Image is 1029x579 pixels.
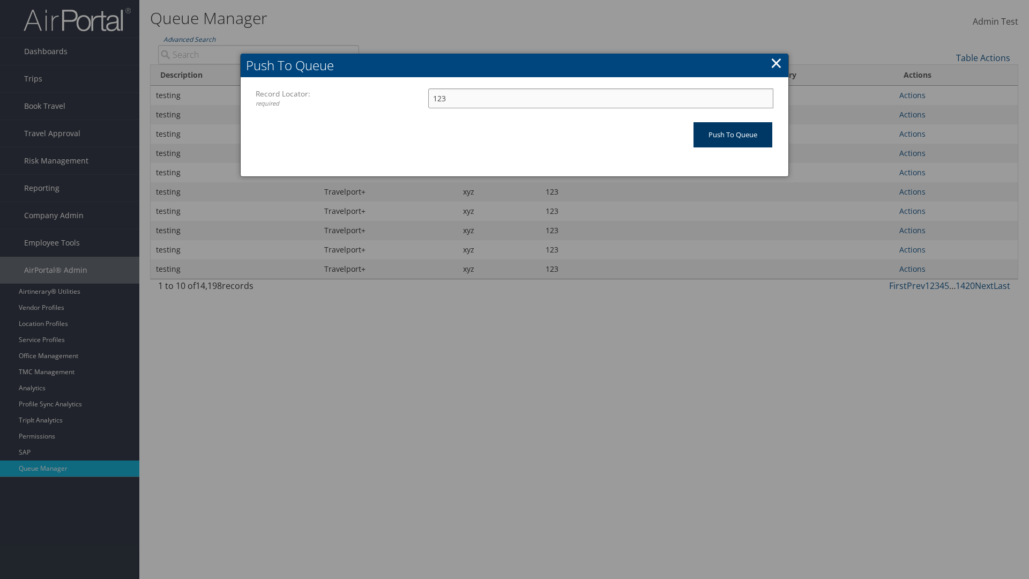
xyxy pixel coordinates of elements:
h2: Push To Queue [241,54,788,77]
div: required [256,99,428,108]
input: Enter the Record Locator [428,88,773,108]
label: Record Locator: [256,88,428,108]
input: Push To Queue [694,122,772,147]
a: × [770,52,782,73]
